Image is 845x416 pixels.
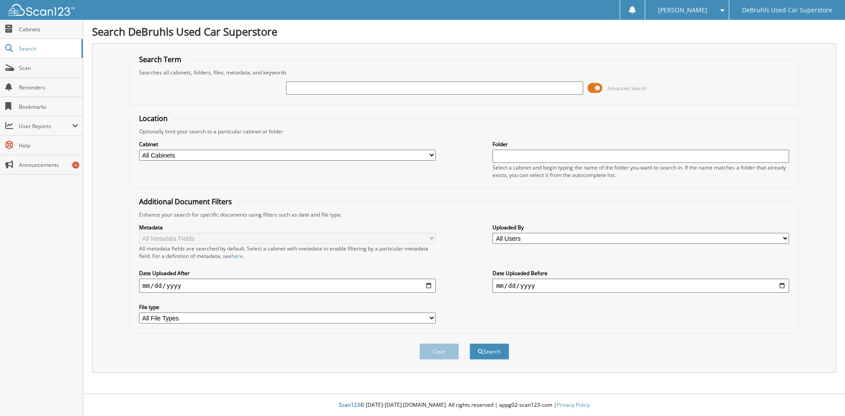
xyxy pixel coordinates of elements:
[135,128,794,135] div: Optionally limit your search to a particular cabinet or folder
[557,401,590,409] a: Privacy Policy
[139,269,436,277] label: Date Uploaded After
[135,55,186,64] legend: Search Term
[742,7,832,13] span: DeBruhls Used Car Superstore
[19,45,77,52] span: Search
[19,161,78,169] span: Announcements
[492,279,789,293] input: end
[419,343,459,360] button: Clear
[135,114,172,123] legend: Location
[72,162,79,169] div: 4
[135,197,236,206] legend: Additional Document Filters
[19,142,78,149] span: Help
[492,269,789,277] label: Date Uploaded Before
[19,84,78,91] span: Reminders
[139,303,436,311] label: File type
[492,224,789,231] label: Uploaded By
[139,140,436,148] label: Cabinet
[492,140,789,148] label: Folder
[607,85,647,92] span: Advanced Search
[339,401,360,409] span: Scan123
[92,24,836,39] h1: Search DeBruhls Used Car Superstore
[139,279,436,293] input: start
[658,7,707,13] span: [PERSON_NAME]
[231,252,243,260] a: here
[135,69,794,76] div: Searches all cabinets, folders, files, metadata, and keywords
[492,164,789,179] div: Select a cabinet and begin typing the name of the folder you want to search in. If the name match...
[19,26,78,33] span: Cabinets
[83,394,845,416] div: © [DATE]-[DATE] [DOMAIN_NAME]. All rights reserved | appg02-scan123-com |
[19,122,72,130] span: User Reports
[9,4,75,16] img: scan123-logo-white.svg
[19,64,78,72] span: Scan
[135,211,794,218] div: Enhance your search for specific documents using filters such as date and file type.
[139,245,436,260] div: All metadata fields are searched by default. Select a cabinet with metadata to enable filtering b...
[139,224,436,231] label: Metadata
[470,343,509,360] button: Search
[19,103,78,110] span: Bookmarks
